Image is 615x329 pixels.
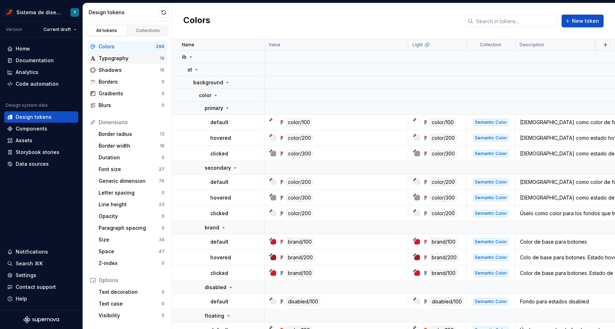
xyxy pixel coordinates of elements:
[99,300,162,307] div: Text case
[162,190,164,196] div: 0
[5,8,14,17] img: 55604660-494d-44a9-beb2-692398e9940a.png
[96,298,167,309] a: Text case0
[89,9,159,16] div: Design tokens
[160,143,164,149] div: 18
[205,312,224,319] p: floating
[4,123,78,134] a: Components
[16,248,48,255] div: Notifications
[473,179,509,186] div: Semantic Color
[96,140,167,152] a: Border width18
[159,178,164,184] div: 76
[286,238,314,246] div: brand/100
[16,57,54,64] div: Documentation
[210,119,228,126] p: default
[162,225,164,231] div: 0
[473,270,509,277] div: Semantic Color
[286,178,313,186] div: color/200
[99,260,162,267] div: Z-index
[16,295,27,302] div: Help
[99,119,164,126] div: Dimensions
[99,201,159,208] div: Line height
[4,111,78,123] a: Design tokens
[162,155,164,160] div: 0
[286,269,314,277] div: brand/100
[99,55,160,62] div: Typography
[162,289,164,295] div: 0
[162,91,164,96] div: 0
[96,128,167,140] a: Border radius13
[4,246,78,258] button: Notifications
[99,224,162,232] div: Paragraph spacing
[430,178,457,186] div: color/200
[99,67,160,74] div: Shadows
[6,102,48,108] div: Design system data
[87,41,167,52] a: Colors299
[412,42,423,48] p: Light
[96,222,167,234] a: Paragraph spacing0
[162,79,164,85] div: 0
[96,164,167,175] a: Font size27
[96,187,167,198] a: Letter spacing0
[4,293,78,304] button: Help
[159,237,164,243] div: 34
[430,134,457,142] div: color/200
[87,53,167,64] a: Typography19
[156,44,164,49] div: 299
[99,142,160,149] div: Border width
[430,269,457,277] div: brand/100
[99,154,162,161] div: Duration
[99,43,156,50] div: Colors
[16,45,30,52] div: Home
[159,249,164,254] div: 47
[286,150,313,158] div: color/300
[87,100,167,111] a: Blurs0
[205,164,231,171] p: secondary
[99,213,162,220] div: Opacity
[286,298,320,306] div: disabled/100
[430,150,457,158] div: color/300
[1,5,81,20] button: Sistema de diseño IberiaT
[520,42,544,48] p: Description
[473,119,509,126] div: Semantic Color
[23,316,59,323] svg: Supernova Logo
[4,281,78,293] button: Contact support
[4,135,78,146] a: Assets
[99,131,160,138] div: Border radius
[162,313,164,318] div: 0
[210,210,228,217] p: clicked
[96,286,167,298] a: Text decoration0
[99,90,162,97] div: Gradients
[160,131,164,137] div: 13
[87,76,167,87] a: Borders0
[210,179,228,186] p: default
[162,102,164,108] div: 0
[99,288,162,296] div: Text decoration
[430,238,457,246] div: brand/100
[430,298,464,306] div: disabled/100
[4,147,78,158] a: Storybook stories
[210,270,228,277] p: clicked
[182,42,194,48] p: Name
[73,10,76,15] div: T
[188,66,192,73] p: st
[89,28,125,33] div: All tokens
[205,284,226,291] p: disabled
[473,134,509,142] div: Semantic Color
[205,105,223,112] p: primary
[96,310,167,321] a: Visibility0
[210,254,231,261] p: hovered
[99,102,162,109] div: Blurs
[4,270,78,281] a: Settings
[182,53,186,60] p: ib
[4,78,78,90] a: Code automation
[99,277,164,284] div: Options
[430,194,457,202] div: color/300
[562,15,604,27] button: New token
[210,194,231,201] p: hovered
[96,199,167,210] a: Line height23
[210,238,228,245] p: default
[473,254,509,261] div: Semantic Color
[162,260,164,266] div: 0
[160,67,164,73] div: 16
